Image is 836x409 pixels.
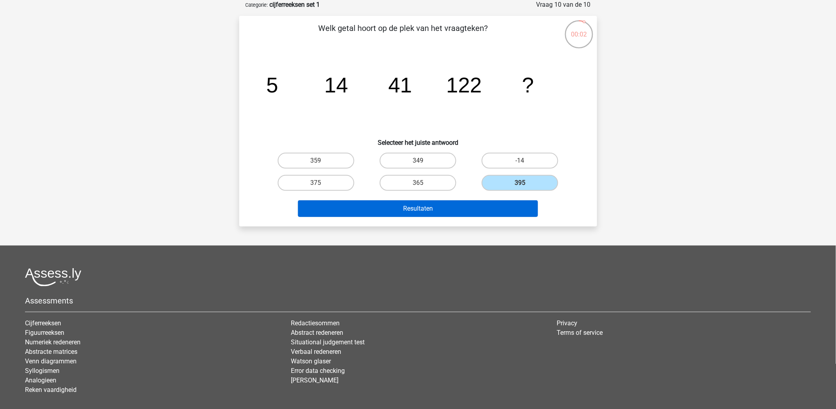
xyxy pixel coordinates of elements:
[291,348,341,355] a: Verbaal redeneren
[25,296,811,305] h5: Assessments
[25,367,60,374] a: Syllogismen
[291,367,345,374] a: Error data checking
[270,1,320,8] strong: cijferreeksen set 1
[324,73,348,97] tspan: 14
[266,73,278,97] tspan: 5
[482,153,558,169] label: -14
[252,22,555,46] p: Welk getal hoort op de plek van het vraagteken?
[291,338,365,346] a: Situational judgement test
[291,376,338,384] a: [PERSON_NAME]
[557,319,578,327] a: Privacy
[291,357,331,365] a: Watson glaser
[298,200,538,217] button: Resultaten
[380,153,456,169] label: 349
[278,153,354,169] label: 359
[25,338,81,346] a: Numeriek redeneren
[25,329,64,336] a: Figuurreeksen
[564,19,594,39] div: 00:02
[388,73,412,97] tspan: 41
[291,319,340,327] a: Redactiesommen
[278,175,354,191] label: 375
[25,319,61,327] a: Cijferreeksen
[291,329,343,336] a: Abstract redeneren
[25,376,56,384] a: Analogieen
[25,386,77,394] a: Reken vaardigheid
[252,132,584,146] h6: Selecteer het juiste antwoord
[246,2,268,8] small: Categorie:
[25,268,81,286] img: Assessly logo
[380,175,456,191] label: 365
[482,175,558,191] label: 395
[557,329,603,336] a: Terms of service
[25,348,77,355] a: Abstracte matrices
[522,73,534,97] tspan: ?
[25,357,77,365] a: Venn diagrammen
[446,73,482,97] tspan: 122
